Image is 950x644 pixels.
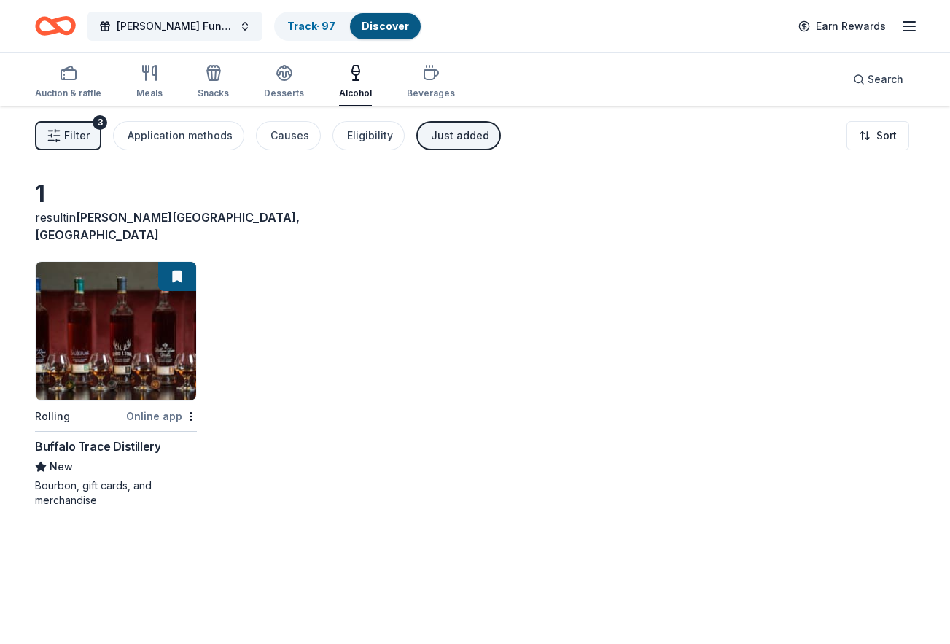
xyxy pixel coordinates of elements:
div: Buffalo Trace Distillery [35,438,160,455]
div: Desserts [264,88,304,99]
div: Rolling [35,408,70,425]
span: Sort [876,127,897,144]
div: result [35,209,376,244]
img: Image for Buffalo Trace Distillery [36,262,196,400]
button: Track· 97Discover [274,12,422,41]
div: Auction & raffle [35,88,101,99]
div: Causes [270,127,309,144]
div: Snacks [198,88,229,99]
div: Online app [126,407,197,425]
div: Beverages [407,88,455,99]
button: Filter3 [35,121,101,150]
button: Sort [846,121,909,150]
span: Search [868,71,903,88]
span: in [35,210,300,242]
div: 3 [93,115,107,130]
button: Beverages [407,58,455,106]
button: Desserts [264,58,304,106]
div: 1 [35,179,376,209]
span: [PERSON_NAME] Fundraiser [117,18,233,35]
button: Just added [416,121,501,150]
button: Auction & raffle [35,58,101,106]
button: Meals [136,58,163,106]
span: Filter [64,127,90,144]
a: Image for Buffalo Trace DistilleryRollingOnline appBuffalo Trace DistilleryNewBourbon, gift cards... [35,261,197,508]
div: Alcohol [339,88,372,99]
button: Eligibility [332,121,405,150]
button: Alcohol [339,58,372,106]
button: Search [841,65,915,94]
button: Causes [256,121,321,150]
button: [PERSON_NAME] Fundraiser [87,12,262,41]
div: Just added [431,127,489,144]
a: Discover [362,20,409,32]
div: Eligibility [347,127,393,144]
span: New [50,458,73,476]
div: Application methods [128,127,233,144]
a: Earn Rewards [790,13,895,39]
div: Meals [136,88,163,99]
div: Bourbon, gift cards, and merchandise [35,478,197,508]
button: Snacks [198,58,229,106]
a: Track· 97 [287,20,335,32]
span: [PERSON_NAME][GEOGRAPHIC_DATA], [GEOGRAPHIC_DATA] [35,210,300,242]
a: Home [35,9,76,43]
button: Application methods [113,121,244,150]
